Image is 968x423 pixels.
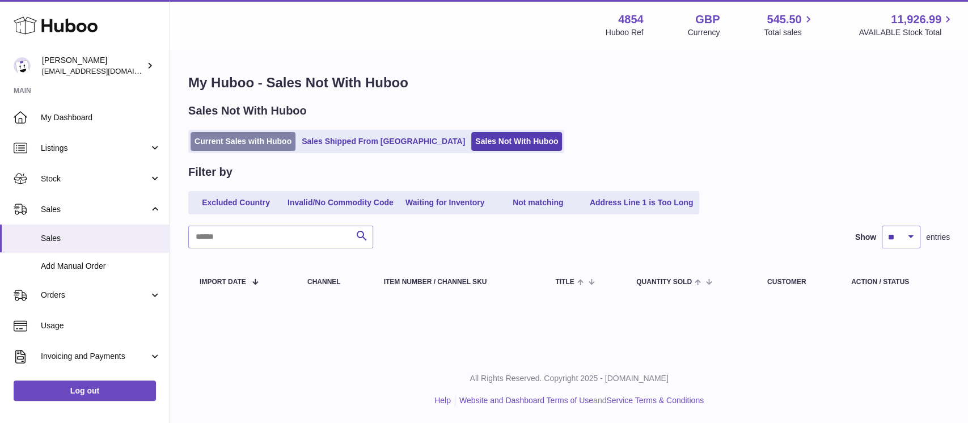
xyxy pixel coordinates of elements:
a: Log out [14,380,156,401]
h2: Filter by [188,164,233,180]
a: Sales Shipped From [GEOGRAPHIC_DATA] [298,132,469,151]
div: Huboo Ref [606,27,644,38]
span: Title [555,278,574,286]
div: [PERSON_NAME] [42,55,144,77]
span: Add Manual Order [41,261,161,272]
span: AVAILABLE Stock Total [859,27,954,38]
a: Invalid/No Commodity Code [284,193,398,212]
p: All Rights Reserved. Copyright 2025 - [DOMAIN_NAME] [179,373,959,384]
a: Current Sales with Huboo [191,132,295,151]
h1: My Huboo - Sales Not With Huboo [188,74,950,92]
div: Action / Status [851,278,939,286]
div: Item Number / Channel SKU [384,278,533,286]
span: entries [926,232,950,243]
label: Show [855,232,876,243]
a: Website and Dashboard Terms of Use [459,396,593,405]
span: Sales [41,233,161,244]
div: Customer [767,278,828,286]
a: Excluded Country [191,193,281,212]
span: Stock [41,174,149,184]
a: Address Line 1 is Too Long [586,193,698,212]
span: Usage [41,320,161,331]
img: jimleo21@yahoo.gr [14,57,31,74]
strong: GBP [695,12,720,27]
div: Channel [307,278,361,286]
span: Total sales [764,27,814,38]
a: 11,926.99 AVAILABLE Stock Total [859,12,954,38]
span: My Dashboard [41,112,161,123]
span: 11,926.99 [891,12,941,27]
span: [EMAIL_ADDRESS][DOMAIN_NAME] [42,66,167,75]
a: 545.50 Total sales [764,12,814,38]
span: Listings [41,143,149,154]
a: Help [434,396,451,405]
a: Waiting for Inventory [400,193,491,212]
a: Service Terms & Conditions [606,396,704,405]
span: Sales [41,204,149,215]
strong: 4854 [618,12,644,27]
span: Quantity Sold [636,278,692,286]
span: 545.50 [767,12,801,27]
span: Import date [200,278,246,286]
li: and [455,395,704,406]
div: Currency [688,27,720,38]
a: Not matching [493,193,584,212]
a: Sales Not With Huboo [471,132,562,151]
span: Orders [41,290,149,301]
span: Invoicing and Payments [41,351,149,362]
h2: Sales Not With Huboo [188,103,307,119]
